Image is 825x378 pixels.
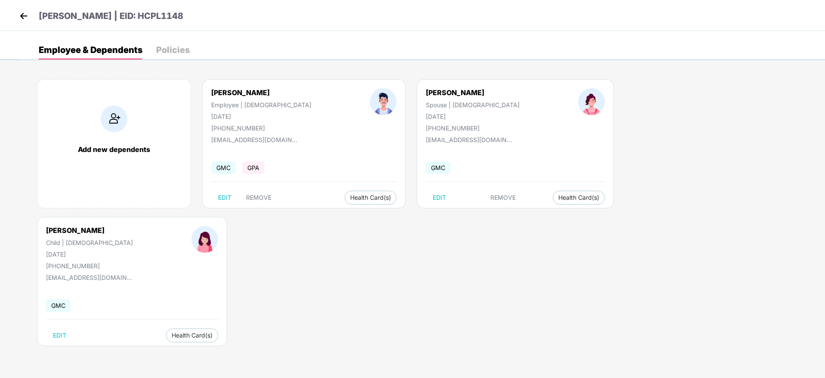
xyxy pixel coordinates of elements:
span: REMOVE [490,194,516,201]
div: [EMAIL_ADDRESS][DOMAIN_NAME] [426,136,512,143]
span: EDIT [218,194,231,201]
span: Health Card(s) [558,195,599,200]
div: Employee & Dependents [39,46,142,54]
img: back [17,9,30,22]
button: EDIT [46,328,73,342]
div: Add new dependents [46,145,182,154]
img: profileImage [370,88,397,115]
div: Policies [156,46,190,54]
div: [DATE] [46,251,133,258]
div: [DATE] [426,113,520,120]
button: Health Card(s) [553,191,605,204]
span: GMC [211,161,236,174]
button: EDIT [426,191,453,204]
span: GPA [242,161,265,174]
img: profileImage [191,226,218,253]
button: EDIT [211,191,238,204]
span: GMC [46,299,71,312]
img: profileImage [578,88,605,115]
div: [PHONE_NUMBER] [426,124,520,132]
span: EDIT [433,194,446,201]
img: addIcon [101,105,127,132]
button: Health Card(s) [166,328,218,342]
p: [PERSON_NAME] | EID: HCPL1148 [39,9,183,23]
div: [PHONE_NUMBER] [46,262,133,270]
button: REMOVE [239,191,278,204]
div: [DATE] [211,113,311,120]
span: REMOVE [246,194,271,201]
button: REMOVE [483,191,523,204]
button: Health Card(s) [345,191,397,204]
div: Employee | [DEMOGRAPHIC_DATA] [211,101,311,108]
div: [PHONE_NUMBER] [211,124,311,132]
div: [PERSON_NAME] [426,88,520,97]
span: Health Card(s) [350,195,391,200]
span: Health Card(s) [172,333,212,338]
div: [EMAIL_ADDRESS][DOMAIN_NAME] [46,274,132,281]
span: EDIT [53,332,66,339]
div: [EMAIL_ADDRESS][DOMAIN_NAME] [211,136,297,143]
div: Child | [DEMOGRAPHIC_DATA] [46,239,133,246]
div: [PERSON_NAME] [46,226,133,235]
span: GMC [426,161,450,174]
div: Spouse | [DEMOGRAPHIC_DATA] [426,101,520,108]
div: [PERSON_NAME] [211,88,311,97]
